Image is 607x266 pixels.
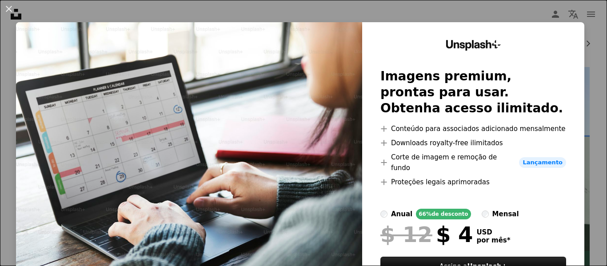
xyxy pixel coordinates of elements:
[482,210,489,218] input: mensal
[492,209,519,219] div: mensal
[476,228,510,236] span: USD
[380,223,432,246] span: $ 12
[380,223,473,246] div: $ 4
[380,177,566,187] li: Proteções legais aprimoradas
[380,138,566,148] li: Downloads royalty-free ilimitados
[519,157,566,168] span: Lançamento
[380,68,566,116] h2: Imagens premium, prontas para usar. Obtenha acesso ilimitado.
[476,236,510,244] span: por mês *
[391,209,412,219] div: anual
[380,152,566,173] li: Corte de imagem e remoção de fundo
[416,209,471,219] div: 66% de desconto
[380,123,566,134] li: Conteúdo para associados adicionado mensalmente
[380,210,387,218] input: anual66%de desconto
